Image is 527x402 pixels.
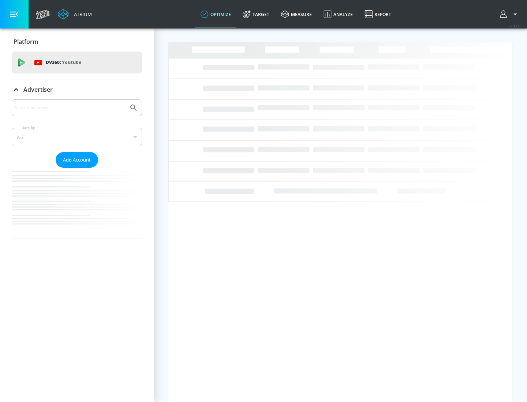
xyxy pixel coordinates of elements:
[359,1,397,27] a: Report
[12,79,142,100] div: Advertiser
[15,103,126,113] input: Search by name
[12,52,142,73] div: DV360: Youtube
[318,1,359,27] a: Analyze
[275,1,318,27] a: measure
[12,99,142,239] div: Advertiser
[56,152,98,168] button: Add Account
[12,31,142,52] div: Platform
[14,38,38,46] p: Platform
[46,58,81,67] p: DV360:
[23,86,53,94] p: Advertiser
[509,24,520,28] span: v 4.32.0
[12,128,142,146] div: A-Z
[21,125,37,130] label: Sort By
[71,11,92,18] div: Atrium
[58,9,92,20] a: Atrium
[237,1,275,27] a: Target
[63,156,91,164] span: Add Account
[62,58,81,66] p: Youtube
[195,1,237,27] a: optimize
[12,168,142,239] nav: list of Advertiser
